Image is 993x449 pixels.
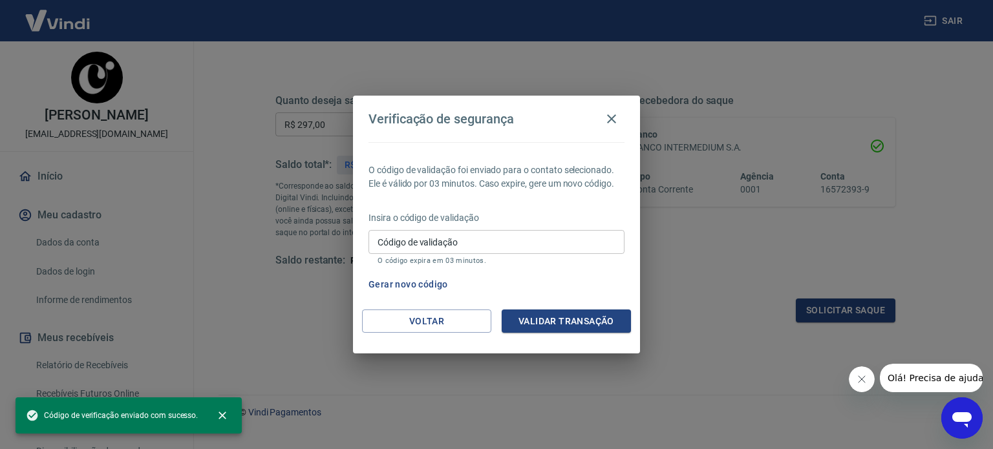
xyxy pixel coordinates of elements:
[8,9,109,19] span: Olá! Precisa de ajuda?
[362,309,491,333] button: Voltar
[26,409,198,422] span: Código de verificação enviado com sucesso.
[941,397,983,439] iframe: Botão para abrir a janela de mensagens
[368,163,625,191] p: O código de validação foi enviado para o contato selecionado. Ele é válido por 03 minutos. Caso e...
[502,309,631,333] button: Validar transação
[363,273,453,297] button: Gerar novo código
[368,111,514,127] h4: Verificação de segurança
[849,366,875,392] iframe: Fechar mensagem
[368,211,625,225] p: Insira o código de validação
[378,256,615,265] p: O código expira em 03 minutos.
[208,401,237,430] button: close
[880,364,983,392] iframe: Mensagem da empresa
